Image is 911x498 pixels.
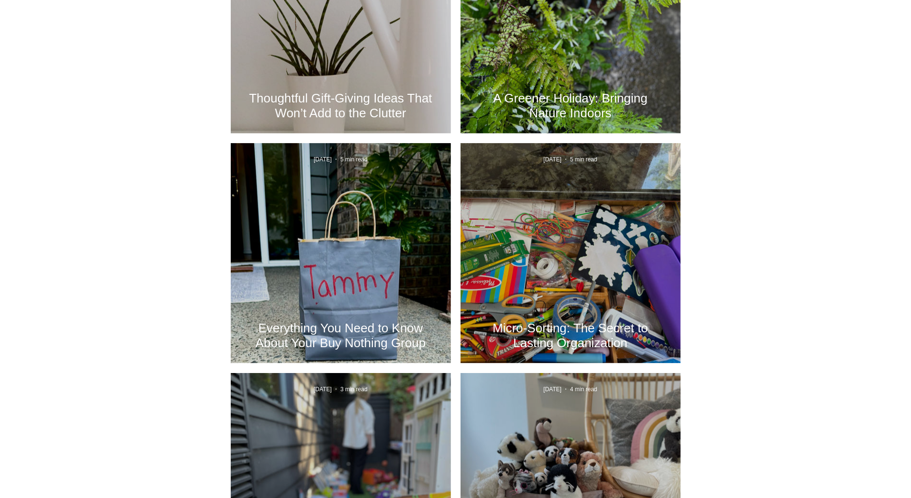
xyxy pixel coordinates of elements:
span: 5 min read [340,156,368,163]
span: Jun 12, 2024 [543,386,562,393]
span: Aug 8, 2024 [314,386,332,393]
a: Thoughtful Gift-Giving Ideas That Won’t Add to the Clutter [245,91,437,121]
a: Everything You Need to Know About Your Buy Nothing Group [245,320,437,351]
h2: Micro-Sorting: The Secret to Lasting Organization [475,321,666,351]
h2: A Greener Holiday: Bringing Nature Indoors [475,91,666,121]
span: 5 min read [570,156,597,163]
a: Micro-Sorting: The Secret to Lasting Organization [475,320,666,351]
a: A Greener Holiday: Bringing Nature Indoors [475,91,666,121]
span: Sep 29, 2024 [543,156,562,163]
span: Oct 14, 2024 [314,156,332,163]
span: 3 min read [340,386,368,393]
span: 4 min read [570,386,597,393]
h2: Everything You Need to Know About Your Buy Nothing Group [245,321,437,351]
h2: Thoughtful Gift-Giving Ideas That Won’t Add to the Clutter [245,91,437,121]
